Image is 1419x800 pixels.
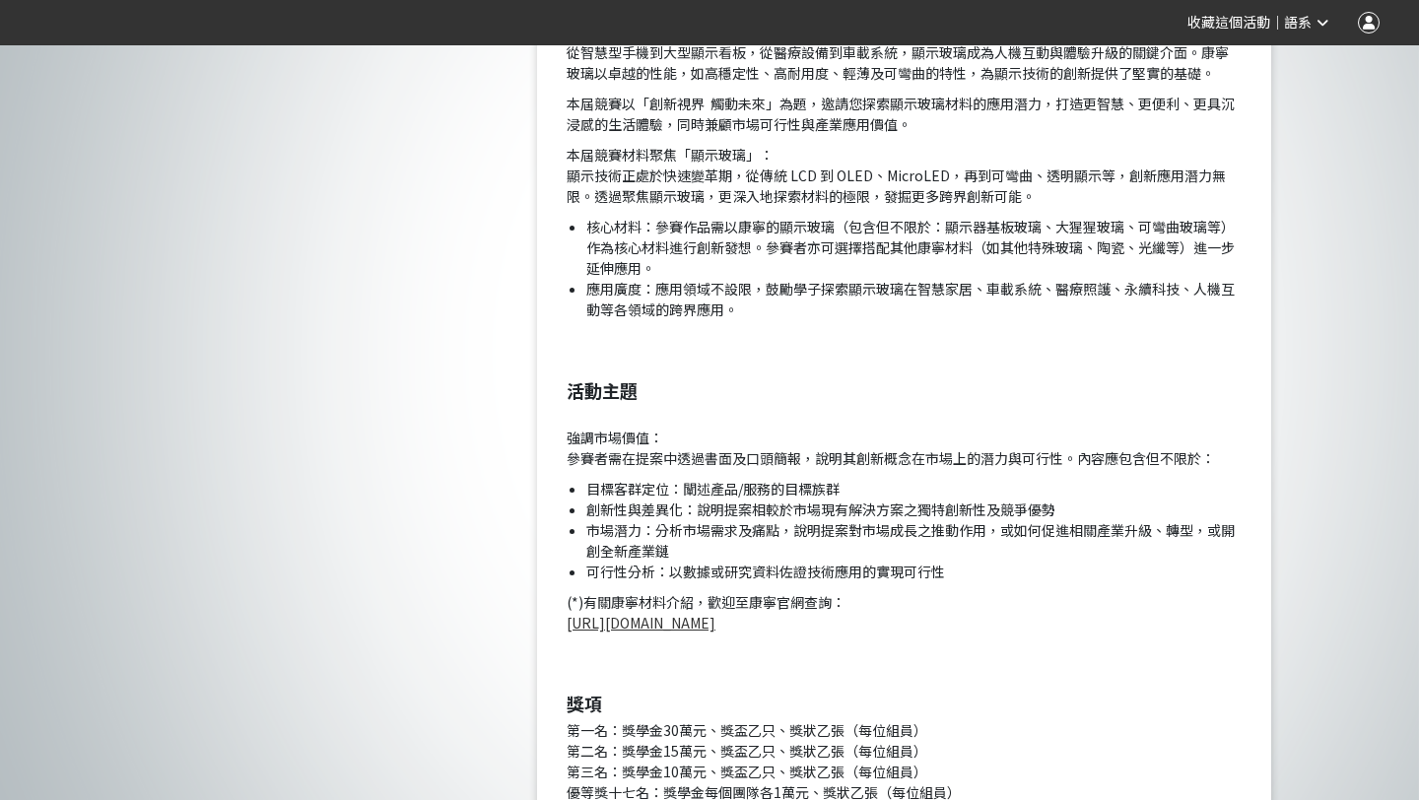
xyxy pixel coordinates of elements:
[586,500,1242,520] li: 創新性與差異化：說明提案相較於市場現有解決方案之獨特創新性及競爭優勢
[1270,13,1284,33] span: ｜
[567,691,602,716] strong: 獎項
[567,592,1242,633] p: (*)有關康寧材料介紹，歡迎至康寧官網查詢：
[586,562,1242,582] li: 可行性分析：以數據或研究資料佐證技術應用的實現可行性
[567,407,1242,469] p: 強調市場價值： 參賽者需在提案中透過書面及口頭簡報，說明其創新概念在市場上的潛力與可行性。內容應包含但不限於：
[586,279,1242,320] li: 應用廣度：應用領域不設限，鼓勵學子探索顯示玻璃在智慧家居、車載系統、醫療照護、永續科技、人機互動等各領域的跨界應用。
[567,22,1242,84] p: 說明： 從智慧型手機到大型顯示看板，從醫療設備到車載系統，顯示玻璃成為人機互動與體驗升級的關鍵介面。康寧玻璃以卓越的性能，如高穩定性、高耐用度、輕薄及可彎曲的特性，為顯示技術的創新提供了堅實的基礎。
[567,613,715,633] a: [URL][DOMAIN_NAME]
[586,479,1242,500] li: 目標客群定位：闡述產品/服務的目標族群
[1284,15,1312,31] span: 語系
[567,94,1242,135] p: 本屆競賽以「創新視界 觸動未來」為題，邀請您探索顯示玻璃材料的應用潛力，打造更智慧、更便利、更具沉浸感的生活體驗，同時兼顧市場可行性與產業應用價值。
[567,377,638,403] strong: 活動主題
[586,217,1242,279] li: 核心材料：參賽作品需以康寧的顯示玻璃（包含但不限於：顯示器基板玻璃、大猩猩玻璃、可彎曲玻璃等）作為核心材料進行創新發想。參賽者亦可選擇搭配其他康寧材料（如其他特殊玻璃、陶瓷、光纖等）進一步延伸應用。
[1187,15,1270,31] span: 收藏這個活動
[586,520,1242,562] li: 市場潛力：分析市場需求及痛點，說明提案對市場成長之推動作用，或如何促進相關產業升級、轉型，或開創全新產業鏈
[567,145,1242,207] p: 本屆競賽材料聚焦「顯示玻璃」： 顯示技術正處於快速變革期，從傳統 LCD 到 OLED、MicroLED，再到可彎曲、透明顯示等，創新應用潛力無限。透過聚焦顯示玻璃，更深入地探索材料的極限，發掘...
